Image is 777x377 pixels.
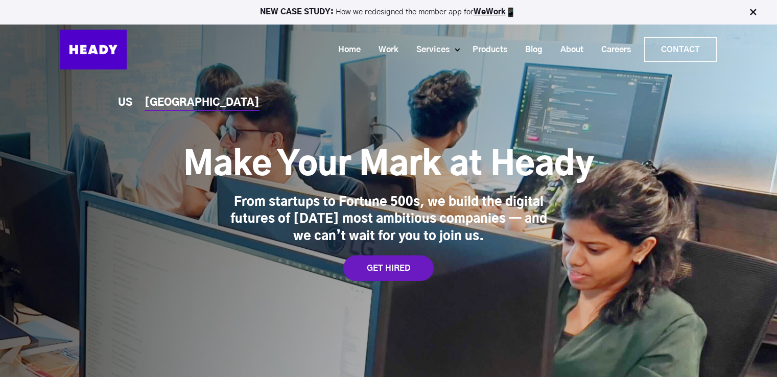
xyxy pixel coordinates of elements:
[474,8,506,16] a: WeWork
[5,7,772,17] p: How we redesigned the member app for
[183,145,594,186] h1: Make Your Mark at Heady
[512,40,548,59] a: Blog
[645,38,716,61] a: Contact
[506,7,516,17] img: app emoji
[145,98,260,108] a: [GEOGRAPHIC_DATA]
[588,40,636,59] a: Careers
[230,194,547,246] div: From startups to Fortune 500s, we build the digital futures of [DATE] most ambitious companies — ...
[325,40,366,59] a: Home
[548,40,588,59] a: About
[748,7,758,17] img: Close Bar
[404,40,455,59] a: Services
[118,98,132,108] a: US
[343,255,434,281] a: GET HIRED
[60,30,127,69] img: Heady_Logo_Web-01 (1)
[366,40,404,59] a: Work
[460,40,512,59] a: Products
[260,8,336,16] strong: NEW CASE STUDY:
[137,37,717,62] div: Navigation Menu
